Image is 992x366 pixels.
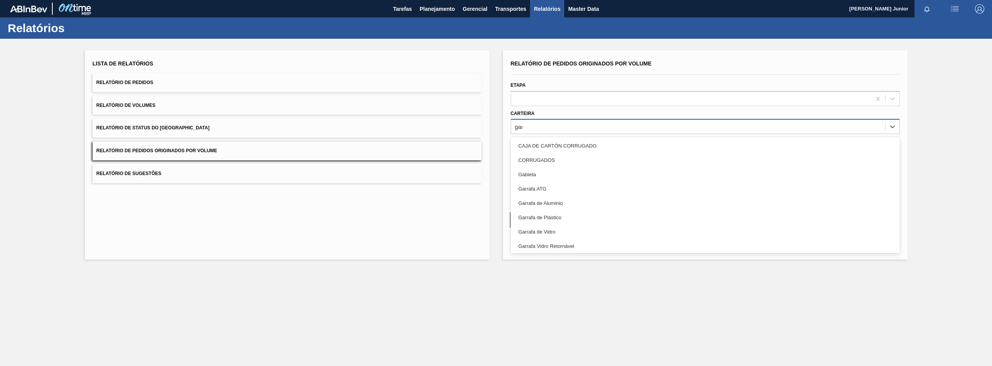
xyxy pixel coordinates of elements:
[96,148,217,153] span: Relatório de Pedidos Originados por Volume
[93,164,482,183] button: Relatório de Sugestões
[975,4,984,14] img: Logout
[463,4,487,14] span: Gerencial
[511,139,900,153] div: CAJA DE CARTÓN CORRUGADO
[96,103,155,108] span: Relatório de Volumes
[511,60,652,67] span: Relatório de Pedidos Originados por Volume
[393,4,412,14] span: Tarefas
[534,4,560,14] span: Relatórios
[93,60,153,67] span: Lista de Relatórios
[511,82,526,88] label: Etapa
[510,212,701,228] button: Limpar
[511,167,900,182] div: Gabieta
[568,4,599,14] span: Master Data
[93,96,482,115] button: Relatório de Volumes
[950,4,959,14] img: userActions
[10,5,47,12] img: TNhmsLtSVTkK8tSr43FrP2fwEKptu5GPRR3wAAAABJRU5ErkJggg==
[420,4,455,14] span: Planejamento
[96,125,210,131] span: Relatório de Status do [GEOGRAPHIC_DATA]
[93,141,482,160] button: Relatório de Pedidos Originados por Volume
[914,3,939,14] button: Notificações
[93,73,482,92] button: Relatório de Pedidos
[511,239,900,253] div: Garrafa Vidro Retornável
[511,225,900,239] div: Garrafa de Vidro
[511,196,900,210] div: Garrafa de Aluminio
[93,119,482,137] button: Relatório de Status do [GEOGRAPHIC_DATA]
[96,171,162,176] span: Relatório de Sugestões
[495,4,526,14] span: Transportes
[511,182,900,196] div: Garrafa ATG
[511,153,900,167] div: CORRUGADOS
[511,210,900,225] div: Garrafa de Plástico
[96,80,153,85] span: Relatório de Pedidos
[511,111,535,116] label: Carteira
[8,24,145,33] h1: Relatórios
